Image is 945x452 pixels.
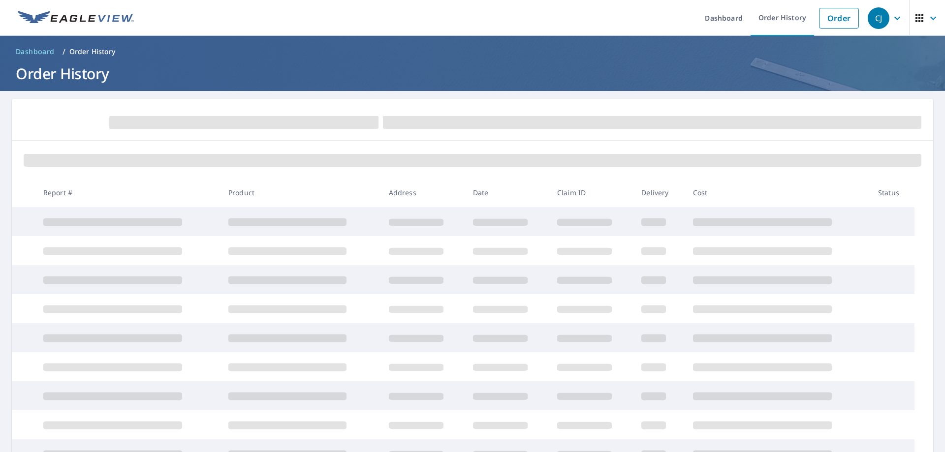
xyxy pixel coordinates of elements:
div: CJ [868,7,889,29]
span: Dashboard [16,47,55,57]
h1: Order History [12,63,933,84]
a: Order [819,8,859,29]
th: Product [220,178,381,207]
th: Status [870,178,914,207]
th: Address [381,178,465,207]
a: Dashboard [12,44,59,60]
th: Report # [35,178,220,207]
p: Order History [69,47,116,57]
li: / [63,46,65,58]
th: Cost [685,178,870,207]
nav: breadcrumb [12,44,933,60]
th: Date [465,178,549,207]
th: Delivery [633,178,685,207]
img: EV Logo [18,11,134,26]
th: Claim ID [549,178,633,207]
